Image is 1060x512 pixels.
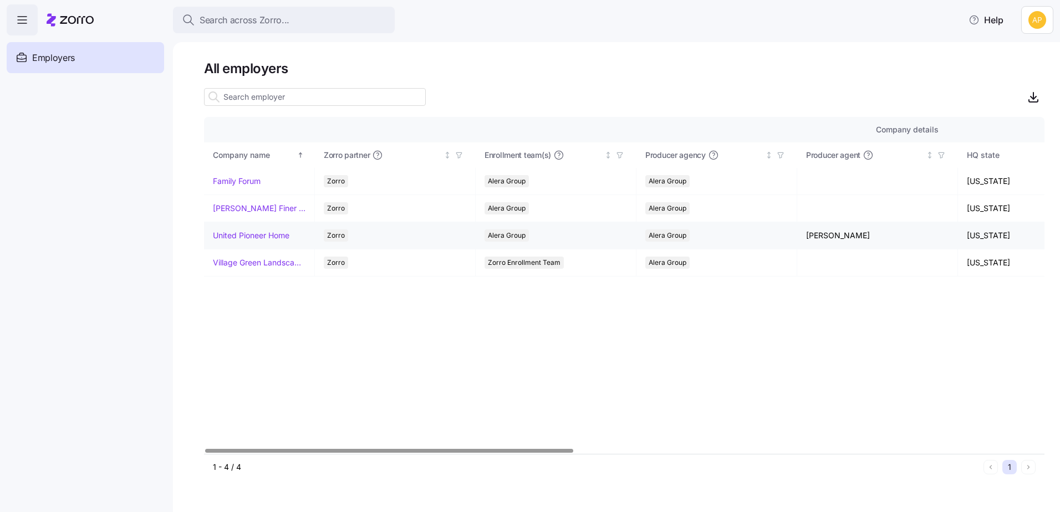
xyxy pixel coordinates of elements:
[200,13,289,27] span: Search across Zorro...
[926,151,934,159] div: Not sorted
[636,142,797,168] th: Producer agencyNot sorted
[204,60,1044,77] h1: All employers
[649,202,686,214] span: Alera Group
[32,51,75,65] span: Employers
[649,257,686,269] span: Alera Group
[797,142,958,168] th: Producer agentNot sorted
[645,150,706,161] span: Producer agency
[204,88,426,106] input: Search employer
[476,142,636,168] th: Enrollment team(s)Not sorted
[204,142,315,168] th: Company nameSorted ascending
[327,257,345,269] span: Zorro
[488,257,560,269] span: Zorro Enrollment Team
[213,149,295,161] div: Company name
[297,151,304,159] div: Sorted ascending
[315,142,476,168] th: Zorro partnerNot sorted
[969,13,1003,27] span: Help
[1028,11,1046,29] img: 0cde023fa4344edf39c6fb2771ee5dcf
[327,175,345,187] span: Zorro
[488,175,526,187] span: Alera Group
[1002,460,1017,474] button: 1
[327,229,345,242] span: Zorro
[213,257,305,268] a: Village Green Landscapes
[765,151,773,159] div: Not sorted
[604,151,612,159] div: Not sorted
[649,175,686,187] span: Alera Group
[485,150,551,161] span: Enrollment team(s)
[7,42,164,73] a: Employers
[444,151,451,159] div: Not sorted
[213,176,261,187] a: Family Forum
[324,150,370,161] span: Zorro partner
[649,229,686,242] span: Alera Group
[1021,460,1036,474] button: Next page
[213,462,979,473] div: 1 - 4 / 4
[960,9,1012,31] button: Help
[488,229,526,242] span: Alera Group
[797,222,958,249] td: [PERSON_NAME]
[488,202,526,214] span: Alera Group
[213,230,289,241] a: United Pioneer Home
[327,202,345,214] span: Zorro
[173,7,395,33] button: Search across Zorro...
[213,203,305,214] a: [PERSON_NAME] Finer Meats
[983,460,998,474] button: Previous page
[806,150,860,161] span: Producer agent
